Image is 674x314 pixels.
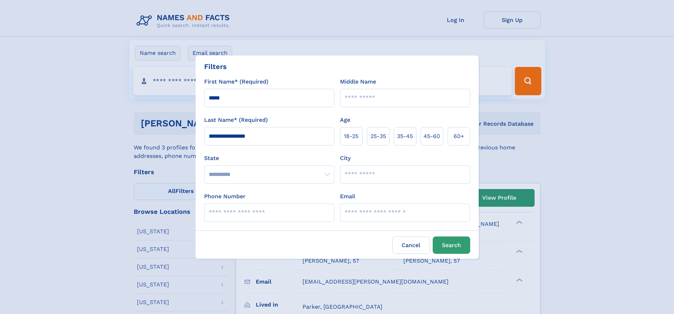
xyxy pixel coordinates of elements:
span: 18‑25 [344,132,358,141]
label: City [340,154,351,162]
label: State [204,154,334,162]
label: First Name* (Required) [204,78,269,86]
div: Filters [204,61,227,72]
button: Search [433,236,470,254]
label: Email [340,192,355,201]
label: Last Name* (Required) [204,116,268,124]
label: Age [340,116,350,124]
label: Phone Number [204,192,246,201]
label: Cancel [392,236,430,254]
label: Middle Name [340,78,376,86]
span: 60+ [454,132,464,141]
span: 45‑60 [424,132,440,141]
span: 35‑45 [397,132,413,141]
span: 25‑35 [370,132,386,141]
